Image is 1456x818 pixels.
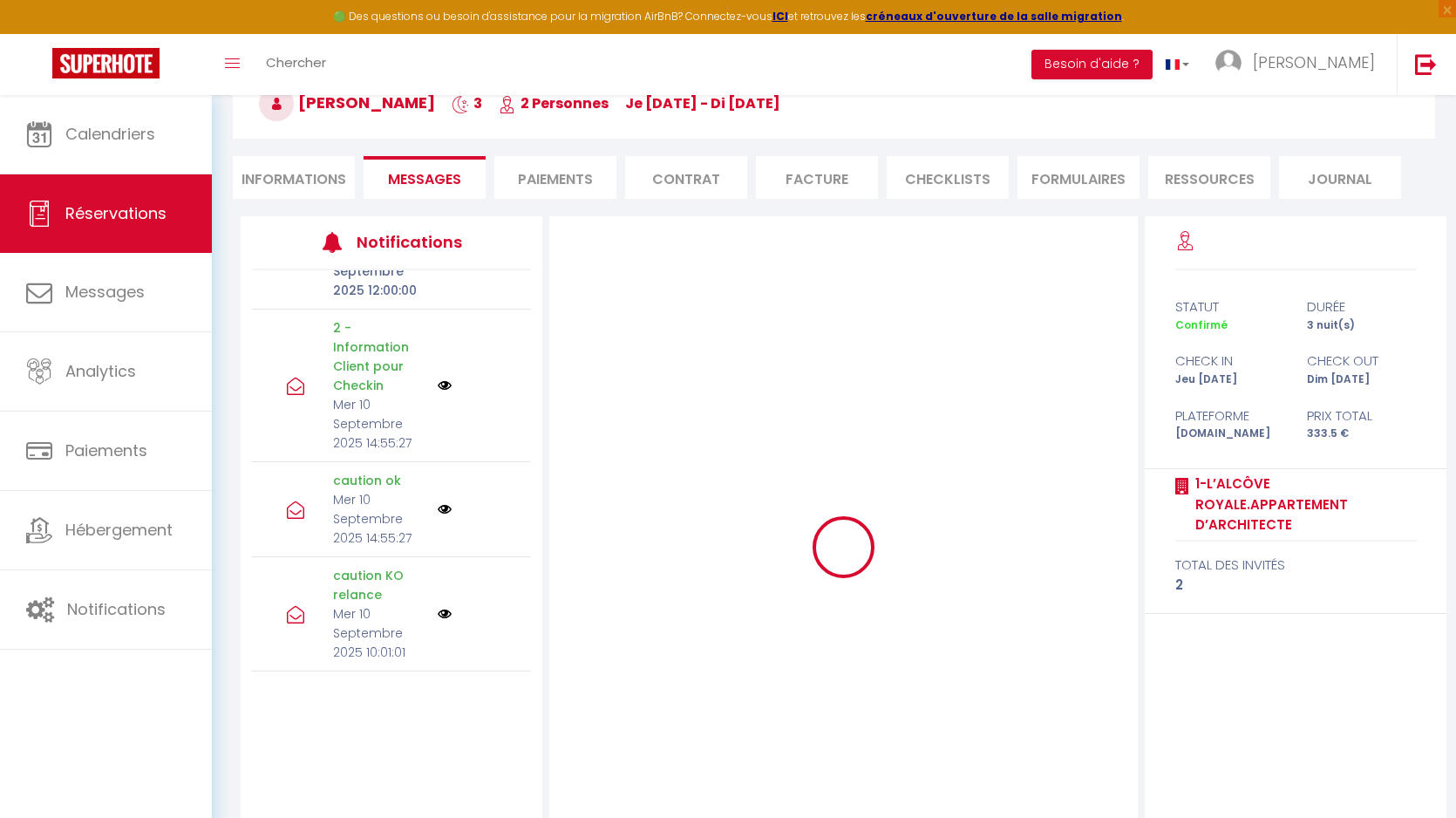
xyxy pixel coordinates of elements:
[1031,50,1153,79] button: Besoin d'aide ?
[1296,351,1427,372] div: check out
[452,93,482,113] span: 3
[1148,156,1270,199] li: Ressources
[1296,317,1427,334] div: 3 nuit(s)
[65,202,167,224] span: Réservations
[1164,406,1296,426] div: Plateforme
[887,156,1009,199] li: CHECKLISTS
[253,34,339,95] a: Chercher
[67,598,166,620] span: Notifications
[1296,406,1427,426] div: Prix total
[14,7,66,59] button: Ouvrir le widget de chat LiveChat
[52,48,160,78] img: Super Booking
[1189,474,1417,535] a: 1-L’Alcôve Royale.Appartement d’architecte
[333,490,426,548] p: Mer 10 Septembre 2025 14:55:27
[494,156,616,199] li: Paiements
[259,92,435,113] span: [PERSON_NAME]
[266,53,326,72] span: Chercher
[1415,53,1437,75] img: logout
[1382,740,1443,805] iframe: Chat
[1279,156,1401,199] li: Journal
[65,281,145,303] span: Messages
[357,222,473,262] h3: Notifications
[333,242,426,300] p: Sam 13 Septembre 2025 12:00:00
[438,607,452,621] img: NO IMAGE
[333,395,426,453] p: Mer 10 Septembre 2025 14:55:27
[333,566,426,604] p: caution KO relance
[333,471,426,490] p: caution ok
[1164,297,1296,317] div: statut
[499,93,609,113] span: 2 Personnes
[1296,426,1427,442] div: 333.5 €
[625,156,747,199] li: Contrat
[866,9,1122,24] a: créneaux d'ouverture de la salle migration
[233,156,355,199] li: Informations
[1175,575,1417,596] div: 2
[65,360,136,382] span: Analytics
[438,378,452,392] img: NO IMAGE
[1296,297,1427,317] div: durée
[1175,555,1417,576] div: total des invités
[1164,351,1296,372] div: check in
[1175,317,1228,332] span: Confirmé
[625,93,780,113] span: je [DATE] - di [DATE]
[1164,426,1296,442] div: [DOMAIN_NAME]
[65,440,147,461] span: Paiements
[756,156,878,199] li: Facture
[1164,372,1296,388] div: Jeu [DATE]
[438,502,452,516] img: NO IMAGE
[772,9,788,24] a: ICI
[333,604,426,662] p: Mer 10 Septembre 2025 10:01:01
[65,519,173,541] span: Hébergement
[1215,50,1242,76] img: ...
[388,169,461,189] span: Messages
[1296,372,1427,388] div: Dim [DATE]
[1017,156,1140,199] li: FORMULAIRES
[1202,34,1397,95] a: ... [PERSON_NAME]
[333,318,426,395] p: 2 - Information Client pour Checkin
[1253,51,1375,73] span: [PERSON_NAME]
[65,123,155,145] span: Calendriers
